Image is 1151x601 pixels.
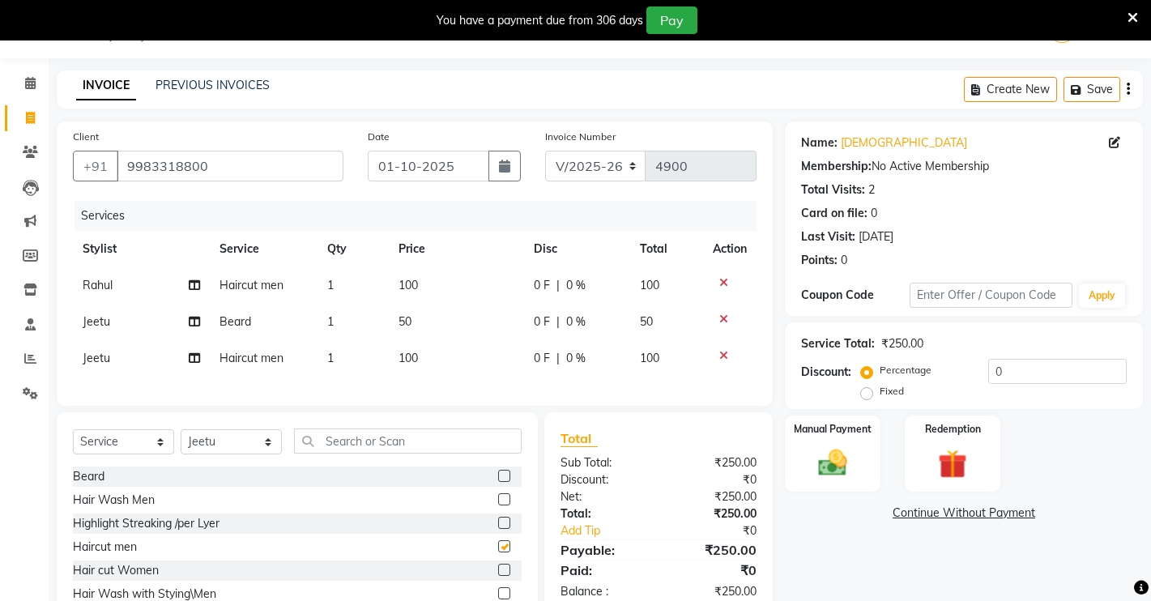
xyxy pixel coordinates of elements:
div: Payable: [548,540,659,560]
th: Price [389,231,524,267]
span: 100 [640,278,659,292]
div: 0 [871,205,877,222]
button: +91 [73,151,118,181]
span: 50 [399,314,411,329]
span: 50 [640,314,653,329]
button: Apply [1079,283,1125,308]
span: Total [561,430,598,447]
div: Haircut men [73,539,137,556]
div: Membership: [801,158,872,175]
span: 1 [327,314,334,329]
button: Pay [646,6,697,34]
div: Name: [801,134,838,151]
th: Disc [524,231,629,267]
div: Balance : [548,583,659,600]
div: Paid: [548,561,659,580]
a: Add Tip [548,522,676,539]
label: Invoice Number [545,130,616,144]
input: Search or Scan [294,428,522,454]
span: 1 [327,351,334,365]
div: Total Visits: [801,181,865,198]
th: Action [703,231,757,267]
span: Haircut men [220,278,283,292]
div: Card on file: [801,205,868,222]
img: _cash.svg [809,446,857,480]
span: 0 F [534,313,550,330]
span: 1 [327,278,334,292]
span: | [556,350,560,367]
a: [DEMOGRAPHIC_DATA] [841,134,967,151]
div: Services [75,201,769,231]
span: | [556,313,560,330]
div: Net: [548,488,659,505]
span: 0 % [566,350,586,367]
div: No Active Membership [801,158,1127,175]
input: Enter Offer / Coupon Code [910,283,1072,308]
div: Points: [801,252,838,269]
th: Service [210,231,317,267]
div: Discount: [548,471,659,488]
div: Highlight Streaking /per Lyer [73,515,220,532]
div: [DATE] [859,228,893,245]
a: INVOICE [76,71,136,100]
div: ₹0 [677,522,769,539]
span: 0 F [534,350,550,367]
div: ₹250.00 [881,335,923,352]
span: 100 [399,278,418,292]
div: Hair Wash Men [73,492,155,509]
span: 0 % [566,313,586,330]
label: Manual Payment [794,422,872,437]
span: | [556,277,560,294]
span: Rahul [83,278,113,292]
th: Total [630,231,703,267]
label: Percentage [880,363,931,377]
div: Hair cut Women [73,562,159,579]
span: Beard [220,314,251,329]
button: Create New [964,77,1057,102]
span: 0 F [534,277,550,294]
span: 100 [399,351,418,365]
div: ₹250.00 [659,488,769,505]
div: Discount: [801,364,851,381]
div: ₹250.00 [659,583,769,600]
div: Last Visit: [801,228,855,245]
div: ₹0 [659,471,769,488]
div: ₹250.00 [659,540,769,560]
div: Service Total: [801,335,875,352]
label: Client [73,130,99,144]
div: You have a payment due from 306 days [437,12,643,29]
div: Coupon Code [801,287,910,304]
div: ₹0 [659,561,769,580]
label: Redemption [925,422,981,437]
div: Beard [73,468,104,485]
div: ₹250.00 [659,505,769,522]
div: Sub Total: [548,454,659,471]
a: PREVIOUS INVOICES [156,78,270,92]
span: Jeetu [83,314,110,329]
div: 2 [868,181,875,198]
img: _gift.svg [929,446,977,483]
input: Search by Name/Mobile/Email/Code [117,151,343,181]
div: 0 [841,252,847,269]
span: Haircut men [220,351,283,365]
span: 0 % [566,277,586,294]
th: Qty [318,231,389,267]
a: Continue Without Payment [788,505,1140,522]
button: Save [1064,77,1120,102]
div: Total: [548,505,659,522]
label: Date [368,130,390,144]
th: Stylist [73,231,210,267]
label: Fixed [880,384,904,399]
span: 100 [640,351,659,365]
span: Jeetu [83,351,110,365]
div: ₹250.00 [659,454,769,471]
